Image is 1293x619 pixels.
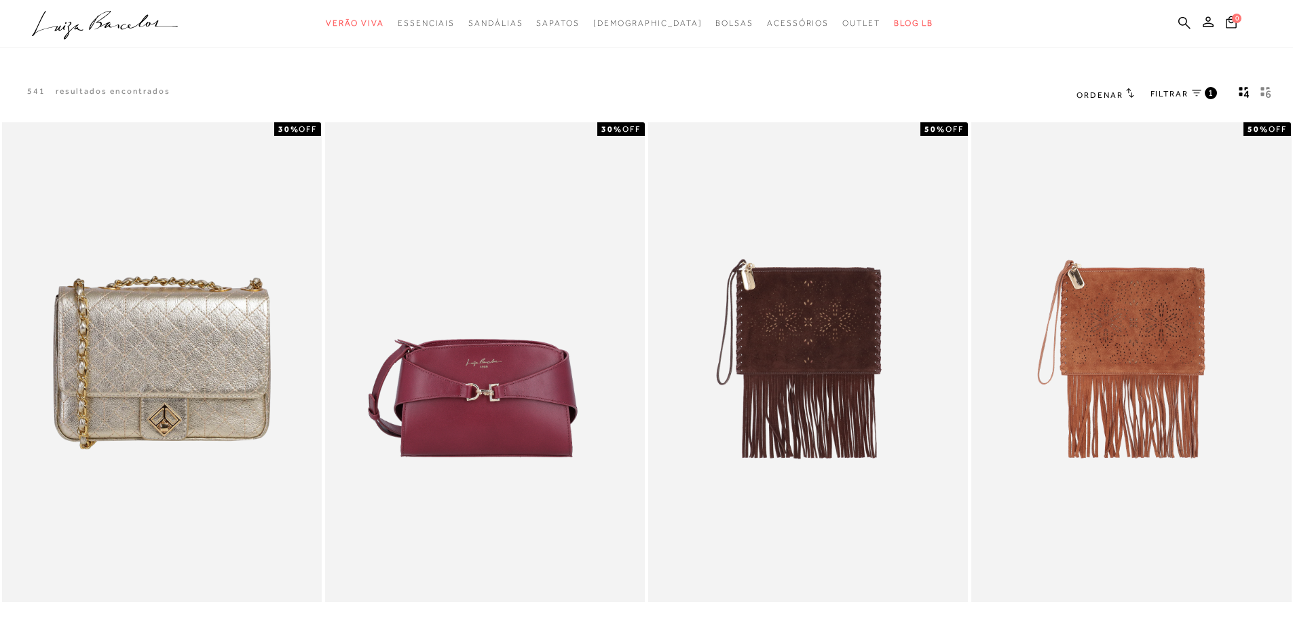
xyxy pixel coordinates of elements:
[1222,15,1241,33] button: 0
[536,11,579,36] a: categoryNavScreenReaderText
[398,11,455,36] a: categoryNavScreenReaderText
[1256,86,1275,103] button: gridText6Desc
[1232,14,1241,23] span: 0
[767,18,829,28] span: Acessórios
[56,86,170,97] p: resultados encontrados
[1076,90,1123,100] span: Ordenar
[842,18,880,28] span: Outlet
[924,124,945,134] strong: 50%
[1150,88,1188,100] span: FILTRAR
[593,18,702,28] span: [DEMOGRAPHIC_DATA]
[326,18,384,28] span: Verão Viva
[278,124,299,134] strong: 30%
[1235,86,1254,103] button: Mostrar 4 produtos por linha
[715,11,753,36] a: categoryNavScreenReaderText
[601,124,622,134] strong: 30%
[622,124,641,134] span: OFF
[894,18,933,28] span: BLOG LB
[973,124,1290,601] img: BOLSA DE MÃO EM CAMURÇA CARAMELO COM PERFUROS E FRANJAS
[593,11,702,36] a: noSubCategoriesText
[842,11,880,36] a: categoryNavScreenReaderText
[468,11,523,36] a: categoryNavScreenReaderText
[1208,87,1214,99] span: 1
[715,18,753,28] span: Bolsas
[650,124,967,601] img: BOLSA DE MÃO EM CAMURÇA CAFÉ COM PERFUROS E FRANJAS
[536,18,579,28] span: Sapatos
[1269,124,1287,134] span: OFF
[326,11,384,36] a: categoryNavScreenReaderText
[398,18,455,28] span: Essenciais
[468,18,523,28] span: Sandálias
[3,124,320,601] img: Bolsa média pesponto monograma dourado
[27,86,45,97] p: 541
[326,124,643,601] img: BOLSA PEQUENA EM COURO MARSALA COM FERRAGEM EM GANCHO
[1248,124,1269,134] strong: 50%
[299,124,317,134] span: OFF
[767,11,829,36] a: categoryNavScreenReaderText
[945,124,964,134] span: OFF
[894,11,933,36] a: BLOG LB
